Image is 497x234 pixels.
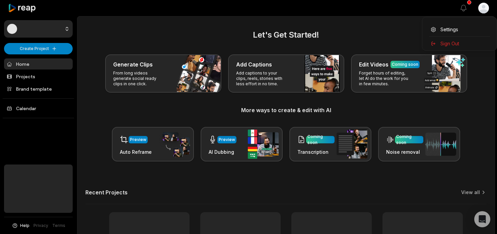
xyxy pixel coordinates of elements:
div: Coming soon [307,134,333,146]
span: Settings [440,26,458,33]
h3: AI Dubbing [209,148,236,155]
p: From long videos generate social ready clips in one click. [113,71,165,87]
a: Privacy [33,223,48,229]
h3: More ways to create & edit with AI [85,106,487,114]
h3: Generate Clips [113,60,153,68]
img: noise_removal.png [425,133,456,156]
img: auto_reframe.png [159,131,190,157]
img: transcription.png [337,130,367,158]
h3: Edit Videos [359,60,388,68]
a: Terms [52,223,65,229]
p: Forget hours of editing, let AI do the work for you in few minutes. [359,71,411,87]
button: Create Project [4,43,73,54]
div: Preview [219,137,235,143]
h2: Recent Projects [85,189,128,196]
h3: Add Captions [236,60,272,68]
h3: Auto Reframe [120,148,152,155]
a: Home [4,58,73,69]
div: Open Intercom Messenger [474,211,490,227]
p: Add captions to your clips, reels, stories with less effort in no time. [236,71,288,87]
a: Calendar [4,103,73,114]
a: Projects [4,71,73,82]
span: Sign Out [440,40,459,47]
div: Coming soon [396,134,422,146]
h2: Let's Get Started! [85,29,487,41]
div: Preview [130,137,146,143]
div: Coming soon [392,61,418,67]
a: Brand template [4,83,73,94]
img: ai_dubbing.png [248,130,279,159]
span: Help [20,223,29,229]
a: View all [461,189,480,196]
h3: Noise removal [386,148,423,155]
h3: Transcription [297,148,335,155]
